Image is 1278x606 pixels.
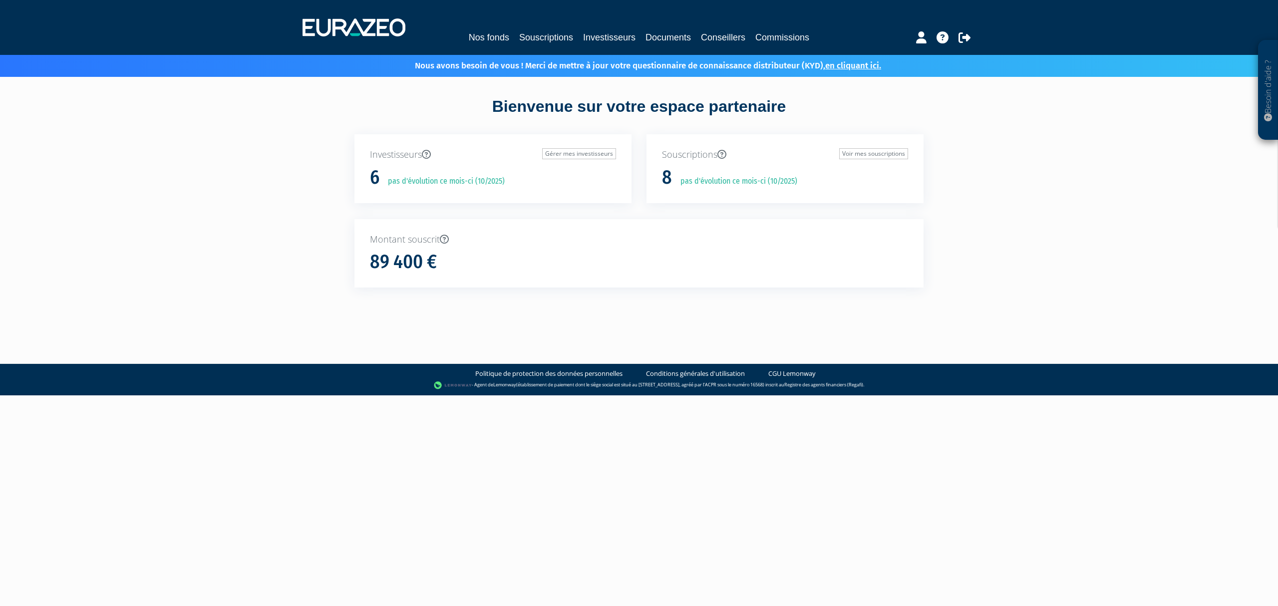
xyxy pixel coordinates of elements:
[673,176,797,187] p: pas d'évolution ce mois-ci (10/2025)
[303,18,405,36] img: 1732889491-logotype_eurazeo_blanc_rvb.png
[662,167,672,188] h1: 8
[519,30,573,44] a: Souscriptions
[386,57,881,72] p: Nous avons besoin de vous ! Merci de mettre à jour votre questionnaire de connaissance distribute...
[542,148,616,159] a: Gérer mes investisseurs
[370,167,379,188] h1: 6
[370,148,616,161] p: Investisseurs
[493,382,516,388] a: Lemonway
[1263,45,1274,135] p: Besoin d'aide ?
[469,30,509,44] a: Nos fonds
[645,30,691,44] a: Documents
[646,369,745,378] a: Conditions générales d'utilisation
[347,95,931,134] div: Bienvenue sur votre espace partenaire
[825,60,881,71] a: en cliquant ici.
[370,233,908,246] p: Montant souscrit
[662,148,908,161] p: Souscriptions
[839,148,908,159] a: Voir mes souscriptions
[370,252,437,273] h1: 89 400 €
[784,382,863,388] a: Registre des agents financiers (Regafi)
[768,369,816,378] a: CGU Lemonway
[381,176,505,187] p: pas d'évolution ce mois-ci (10/2025)
[701,30,745,44] a: Conseillers
[583,30,636,44] a: Investisseurs
[10,380,1268,390] div: - Agent de (établissement de paiement dont le siège social est situé au [STREET_ADDRESS], agréé p...
[755,30,809,44] a: Commissions
[434,380,472,390] img: logo-lemonway.png
[475,369,623,378] a: Politique de protection des données personnelles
